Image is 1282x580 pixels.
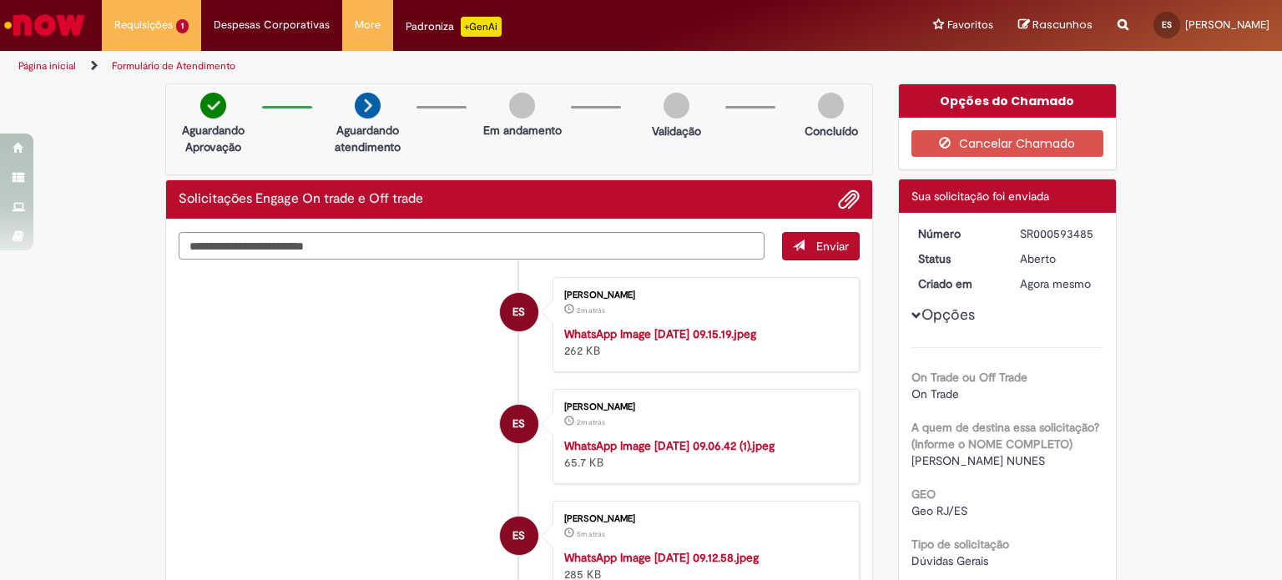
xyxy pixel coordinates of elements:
[805,123,858,139] p: Concluído
[509,93,535,119] img: img-circle-grey.png
[652,123,701,139] p: Validação
[564,402,842,412] div: [PERSON_NAME]
[406,17,502,37] div: Padroniza
[577,529,605,539] time: 30/09/2025 09:13:26
[911,503,967,518] span: Geo RJ/ES
[911,487,936,502] b: GEO
[947,17,993,33] span: Favoritos
[1185,18,1269,32] span: [PERSON_NAME]
[355,93,381,119] img: arrow-next.png
[818,93,844,119] img: img-circle-grey.png
[173,122,254,155] p: Aguardando Aprovação
[112,59,235,73] a: Formulário de Atendimento
[2,8,88,42] img: ServiceNow
[327,122,408,155] p: Aguardando atendimento
[461,17,502,37] p: +GenAi
[1162,19,1172,30] span: ES
[838,189,860,210] button: Adicionar anexos
[564,550,759,565] a: WhatsApp Image [DATE] 09.12.58.jpeg
[1020,275,1098,292] div: 30/09/2025 09:18:03
[911,386,959,401] span: On Trade
[512,516,525,556] span: ES
[577,305,605,315] span: 2m atrás
[512,292,525,332] span: ES
[906,275,1008,292] dt: Criado em
[1032,17,1093,33] span: Rascunhos
[577,529,605,539] span: 5m atrás
[200,93,226,119] img: check-circle-green.png
[911,370,1027,385] b: On Trade ou Off Trade
[1018,18,1093,33] a: Rascunhos
[911,130,1104,157] button: Cancelar Chamado
[911,420,1099,451] b: A quem de destina essa solicitação? (Informe o NOME COMPLETO)
[782,232,860,260] button: Enviar
[664,93,689,119] img: img-circle-grey.png
[899,84,1117,118] div: Opções do Chamado
[577,417,605,427] span: 2m atrás
[911,453,1045,468] span: [PERSON_NAME] NUNES
[906,225,1008,242] dt: Número
[564,326,756,341] a: WhatsApp Image [DATE] 09.15.19.jpeg
[1020,250,1098,267] div: Aberto
[483,122,562,139] p: Em andamento
[176,19,189,33] span: 1
[1020,225,1098,242] div: SR000593485
[13,51,842,82] ul: Trilhas de página
[500,293,538,331] div: EDINALDO SANTOS
[906,250,1008,267] dt: Status
[355,17,381,33] span: More
[1020,276,1091,291] time: 30/09/2025 09:18:03
[911,553,988,568] span: Dúvidas Gerais
[214,17,330,33] span: Despesas Corporativas
[577,305,605,315] time: 30/09/2025 09:16:15
[1020,276,1091,291] span: Agora mesmo
[512,404,525,444] span: ES
[911,189,1049,204] span: Sua solicitação foi enviada
[500,517,538,555] div: EDINALDO SANTOS
[500,405,538,443] div: EDINALDO SANTOS
[911,537,1009,552] b: Tipo de solicitação
[577,417,605,427] time: 30/09/2025 09:16:14
[564,437,842,471] div: 65.7 KB
[564,514,842,524] div: [PERSON_NAME]
[564,290,842,300] div: [PERSON_NAME]
[816,239,849,254] span: Enviar
[564,438,775,453] a: WhatsApp Image [DATE] 09.06.42 (1).jpeg
[18,59,76,73] a: Página inicial
[179,232,765,260] textarea: Digite sua mensagem aqui...
[114,17,173,33] span: Requisições
[179,192,423,207] h2: Solicitações Engage On trade e Off trade Histórico de tíquete
[564,325,842,359] div: 262 KB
